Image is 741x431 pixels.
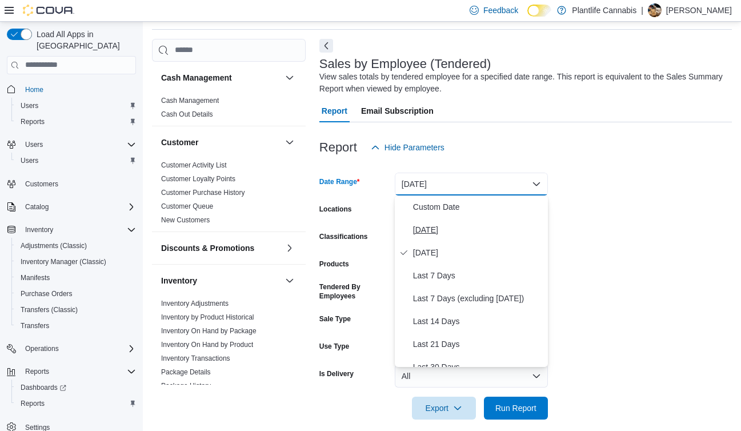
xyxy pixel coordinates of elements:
[161,275,281,286] button: Inventory
[16,319,54,333] a: Transfers
[21,156,38,165] span: Users
[161,202,213,210] a: Customer Queue
[11,270,141,286] button: Manifests
[161,313,254,321] a: Inventory by Product Historical
[16,271,54,285] a: Manifests
[161,242,281,254] button: Discounts & Promotions
[2,341,141,357] button: Operations
[21,241,87,250] span: Adjustments (Classic)
[25,225,53,234] span: Inventory
[21,200,136,214] span: Catalog
[11,254,141,270] button: Inventory Manager (Classic)
[21,223,58,237] button: Inventory
[21,200,53,214] button: Catalog
[11,286,141,302] button: Purchase Orders
[161,340,253,349] span: Inventory On Hand by Product
[16,303,82,317] a: Transfers (Classic)
[495,402,536,414] span: Run Report
[161,354,230,362] a: Inventory Transactions
[21,321,49,330] span: Transfers
[283,274,297,288] button: Inventory
[16,319,136,333] span: Transfers
[161,110,213,119] span: Cash Out Details
[16,239,136,253] span: Adjustments (Classic)
[16,115,49,129] a: Reports
[2,199,141,215] button: Catalog
[648,3,662,17] div: Sammi Lane
[16,381,136,394] span: Dashboards
[161,188,245,197] span: Customer Purchase History
[21,138,136,151] span: Users
[16,255,111,269] a: Inventory Manager (Classic)
[161,354,230,363] span: Inventory Transactions
[283,71,297,85] button: Cash Management
[413,200,543,214] span: Custom Date
[16,303,136,317] span: Transfers (Classic)
[21,365,136,378] span: Reports
[2,175,141,192] button: Customers
[161,72,281,83] button: Cash Management
[11,98,141,114] button: Users
[25,367,49,376] span: Reports
[319,57,491,71] h3: Sales by Employee (Tendered)
[16,255,136,269] span: Inventory Manager (Classic)
[161,161,227,169] a: Customer Activity List
[413,314,543,328] span: Last 14 Days
[161,368,211,376] a: Package Details
[161,97,219,105] a: Cash Management
[2,137,141,153] button: Users
[25,202,49,211] span: Catalog
[21,305,78,314] span: Transfers (Classic)
[21,177,136,191] span: Customers
[413,360,543,374] span: Last 30 Days
[319,71,726,95] div: View sales totals by tendered employee for a specified date range. This report is equivalent to t...
[319,177,360,186] label: Date Range
[21,117,45,126] span: Reports
[21,383,66,392] span: Dashboards
[2,81,141,98] button: Home
[25,344,59,353] span: Operations
[16,99,136,113] span: Users
[161,299,229,308] span: Inventory Adjustments
[413,269,543,282] span: Last 7 Days
[319,39,333,53] button: Next
[16,154,136,167] span: Users
[161,137,281,148] button: Customer
[2,364,141,380] button: Reports
[319,141,357,154] h3: Report
[16,271,136,285] span: Manifests
[21,399,45,408] span: Reports
[319,205,352,214] label: Locations
[11,396,141,412] button: Reports
[16,115,136,129] span: Reports
[25,179,58,189] span: Customers
[11,153,141,169] button: Users
[16,287,77,301] a: Purchase Orders
[395,365,548,388] button: All
[21,83,48,97] a: Home
[161,202,213,211] span: Customer Queue
[395,195,548,367] div: Select listbox
[152,158,306,232] div: Customer
[366,136,449,159] button: Hide Parameters
[322,99,347,122] span: Report
[161,110,213,118] a: Cash Out Details
[161,174,235,183] span: Customer Loyalty Points
[21,342,63,356] button: Operations
[11,302,141,318] button: Transfers (Classic)
[483,5,518,16] span: Feedback
[161,341,253,349] a: Inventory On Hand by Product
[395,173,548,195] button: [DATE]
[319,314,351,324] label: Sale Type
[11,380,141,396] a: Dashboards
[21,101,38,110] span: Users
[161,189,245,197] a: Customer Purchase History
[419,397,469,420] span: Export
[161,216,210,224] a: New Customers
[21,82,136,97] span: Home
[412,397,476,420] button: Export
[319,260,349,269] label: Products
[484,397,548,420] button: Run Report
[413,246,543,260] span: [DATE]
[413,292,543,305] span: Last 7 Days (excluding [DATE])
